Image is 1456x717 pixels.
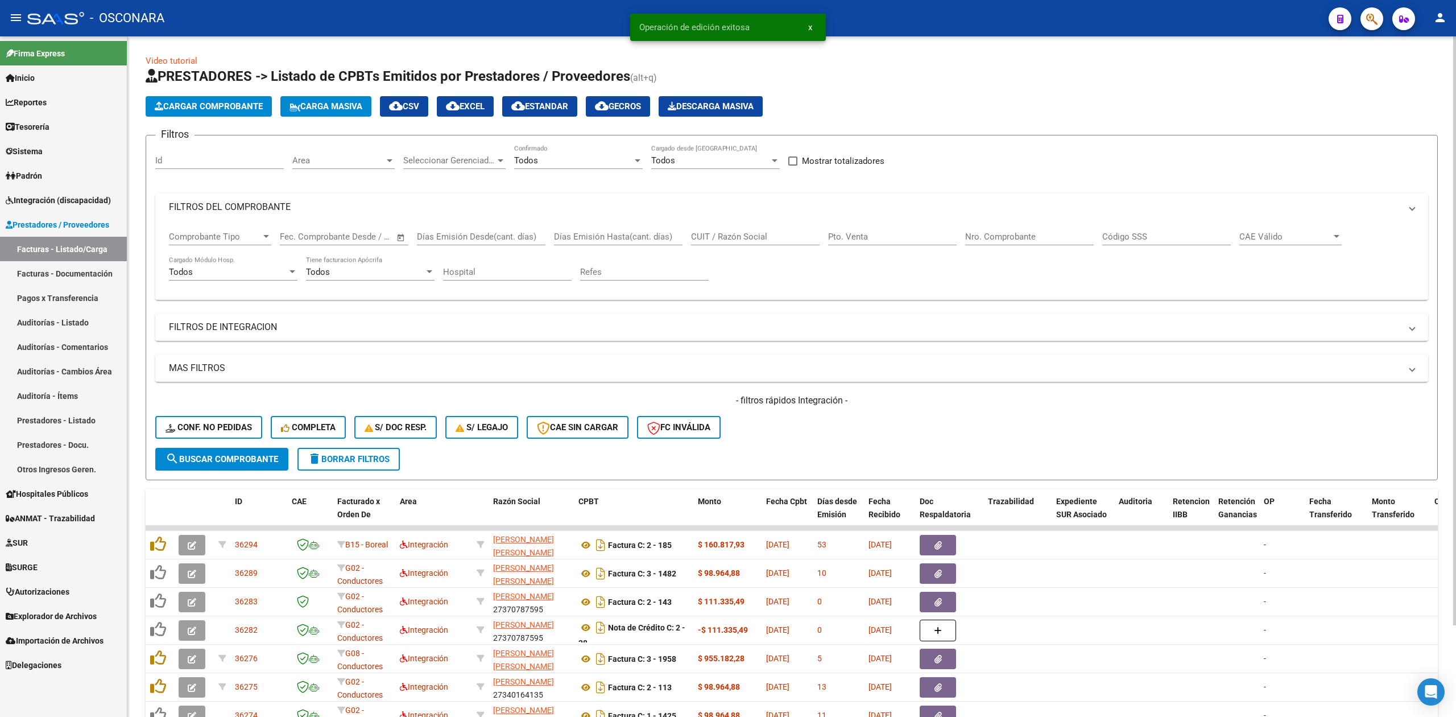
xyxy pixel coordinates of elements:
[1264,597,1266,606] span: -
[6,634,104,647] span: Importación de Archivos
[698,540,744,549] strong: $ 160.817,93
[155,193,1428,221] mat-expansion-panel-header: FILTROS DEL COMPROBANTE
[766,682,789,691] span: [DATE]
[1056,497,1107,519] span: Expediente SUR Asociado
[630,72,657,83] span: (alt+q)
[608,654,676,664] strong: Factura C: 3 - 1958
[446,99,460,113] mat-icon: cloud_download
[766,568,789,578] span: [DATE]
[6,610,97,623] span: Explorador de Archivos
[493,592,554,601] span: [PERSON_NAME]
[808,22,812,32] span: x
[155,448,288,471] button: Buscar Comprobante
[698,682,740,691] strong: $ 98.964,88
[333,489,395,539] datatable-header-cell: Facturado x Orden De
[308,454,390,464] span: Borrar Filtros
[400,625,448,634] span: Integración
[400,497,417,506] span: Area
[155,101,263,112] span: Cargar Comprobante
[537,422,618,432] span: CAE SIN CARGAR
[493,675,569,699] div: 27340164135
[281,422,336,432] span: Completa
[1214,489,1259,539] datatable-header-cell: Retención Ganancias
[1264,654,1266,663] span: -
[6,96,47,109] span: Reportes
[868,625,892,634] span: [DATE]
[766,597,789,606] span: [DATE]
[493,562,569,586] div: 27321594331
[169,267,193,277] span: Todos
[817,497,857,519] span: Días desde Emisión
[389,101,419,112] span: CSV
[698,497,721,506] span: Monto
[1264,497,1275,506] span: OP
[578,497,599,506] span: CPBT
[230,489,287,539] datatable-header-cell: ID
[698,597,744,606] strong: $ 111.335,49
[337,497,380,519] span: Facturado x Orden De
[813,489,864,539] datatable-header-cell: Días desde Emisión
[445,416,518,439] button: S/ legajo
[403,155,495,166] span: Seleccionar Gerenciador
[400,568,448,578] span: Integración
[864,489,915,539] datatable-header-cell: Fecha Recibido
[698,625,748,634] strong: -$ 111.335,49
[817,540,826,549] span: 53
[292,497,307,506] span: CAE
[155,126,195,142] h3: Filtros
[1264,540,1266,549] span: -
[155,221,1428,300] div: FILTROS DEL COMPROBANTE
[766,654,789,663] span: [DATE]
[527,416,628,439] button: CAE SIN CARGAR
[593,619,608,637] i: Descargar documento
[1239,232,1331,242] span: CAE Válido
[983,489,1052,539] datatable-header-cell: Trazabilidad
[155,314,1428,341] mat-expansion-panel-header: FILTROS DE INTEGRACION
[766,625,789,634] span: [DATE]
[1052,489,1114,539] datatable-header-cell: Expediente SUR Asociado
[6,170,42,182] span: Padrón
[493,706,554,715] span: [PERSON_NAME]
[868,682,892,691] span: [DATE]
[146,56,197,66] a: Video tutorial
[698,568,740,578] strong: $ 98.964,88
[988,497,1034,506] span: Trazabilidad
[1173,497,1210,519] span: Retencion IIBB
[1305,489,1367,539] datatable-header-cell: Fecha Transferido
[493,563,554,586] span: [PERSON_NAME] [PERSON_NAME]
[280,232,326,242] input: Fecha inicio
[235,540,258,549] span: 36294
[698,654,744,663] strong: $ 955.182,28
[456,422,508,432] span: S/ legajo
[345,540,388,549] span: B15 - Boreal
[817,625,822,634] span: 0
[1264,682,1266,691] span: -
[235,654,258,663] span: 36276
[868,497,900,519] span: Fecha Recibido
[169,232,261,242] span: Comprobante Tipo
[6,47,65,60] span: Firma Express
[578,623,685,648] strong: Nota de Crédito C: 2 - 28
[235,497,242,506] span: ID
[511,101,568,112] span: Estandar
[1264,568,1266,578] span: -
[1433,11,1447,24] mat-icon: person
[400,597,448,606] span: Integración
[337,620,383,668] span: G02 - Conductores Navales Central
[336,232,391,242] input: Fecha fin
[146,68,630,84] span: PRESTADORES -> Listado de CPBTs Emitidos por Prestadores / Proveedores
[868,568,892,578] span: [DATE]
[817,568,826,578] span: 10
[1264,625,1266,634] span: -
[920,497,971,519] span: Doc Respaldatoria
[169,201,1401,213] mat-panel-title: FILTROS DEL COMPROBANTE
[280,96,371,117] button: Carga Masiva
[1168,489,1214,539] datatable-header-cell: Retencion IIBB
[1259,489,1305,539] datatable-header-cell: OP
[586,96,650,117] button: Gecros
[166,454,278,464] span: Buscar Comprobante
[365,422,427,432] span: S/ Doc Resp.
[799,17,821,38] button: x
[595,99,609,113] mat-icon: cloud_download
[437,96,494,117] button: EXCEL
